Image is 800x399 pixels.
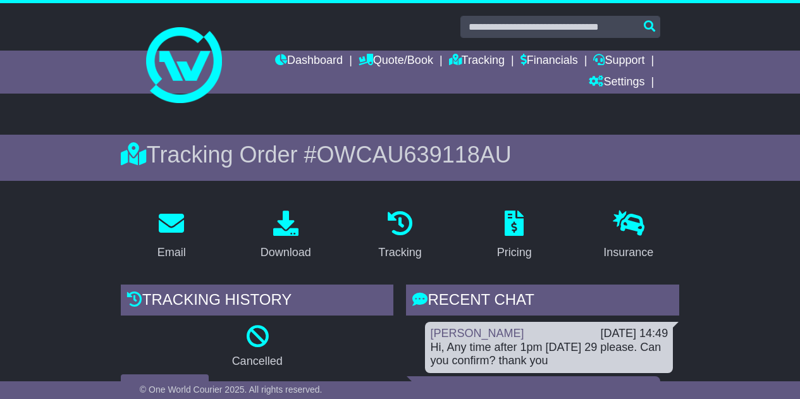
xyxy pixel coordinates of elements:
[430,327,524,340] a: [PERSON_NAME]
[252,206,319,266] a: Download
[149,206,194,266] a: Email
[121,285,394,319] div: Tracking history
[140,384,323,395] span: © One World Courier 2025. All rights reserved.
[593,51,644,72] a: Support
[600,327,668,341] div: [DATE] 14:49
[157,244,186,261] div: Email
[370,206,429,266] a: Tracking
[121,355,394,369] p: Cancelled
[261,244,311,261] div: Download
[603,244,653,261] div: Insurance
[430,341,668,368] div: Hi, Any time after 1pm [DATE] 29 please. Can you confirm? thank you
[121,141,679,168] div: Tracking Order #
[275,51,343,72] a: Dashboard
[317,142,512,168] span: OWCAU639118AU
[406,285,679,319] div: RECENT CHAT
[378,244,421,261] div: Tracking
[497,244,532,261] div: Pricing
[520,51,578,72] a: Financials
[489,206,540,266] a: Pricing
[121,374,209,396] button: View Full Tracking
[359,51,433,72] a: Quote/Book
[595,206,662,266] a: Insurance
[449,51,505,72] a: Tracking
[589,72,644,94] a: Settings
